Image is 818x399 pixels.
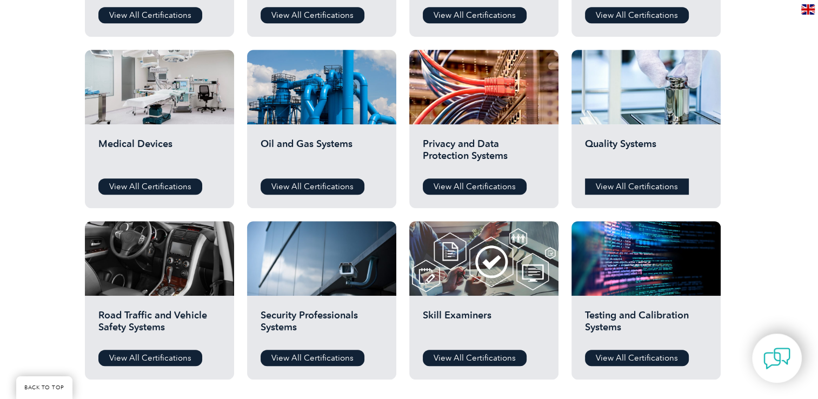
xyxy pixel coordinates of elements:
[423,178,527,195] a: View All Certifications
[261,178,364,195] a: View All Certifications
[423,309,545,342] h2: Skill Examiners
[98,350,202,366] a: View All Certifications
[423,138,545,170] h2: Privacy and Data Protection Systems
[423,350,527,366] a: View All Certifications
[16,376,72,399] a: BACK TO TOP
[98,309,221,342] h2: Road Traffic and Vehicle Safety Systems
[585,309,707,342] h2: Testing and Calibration Systems
[801,4,815,15] img: en
[261,309,383,342] h2: Security Professionals Systems
[763,345,790,372] img: contact-chat.png
[585,7,689,23] a: View All Certifications
[261,7,364,23] a: View All Certifications
[585,138,707,170] h2: Quality Systems
[423,7,527,23] a: View All Certifications
[261,138,383,170] h2: Oil and Gas Systems
[261,350,364,366] a: View All Certifications
[585,350,689,366] a: View All Certifications
[98,178,202,195] a: View All Certifications
[98,138,221,170] h2: Medical Devices
[585,178,689,195] a: View All Certifications
[98,7,202,23] a: View All Certifications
